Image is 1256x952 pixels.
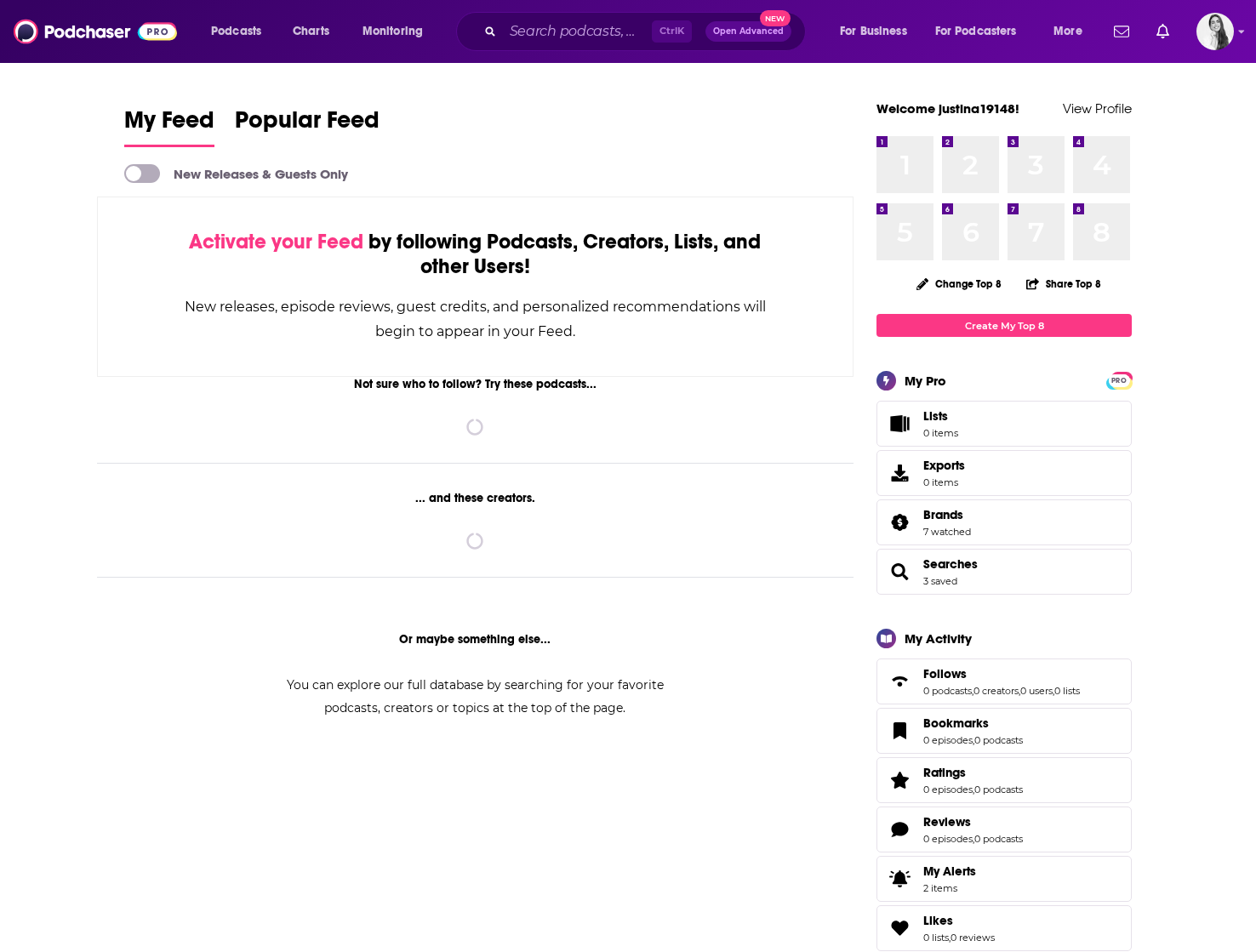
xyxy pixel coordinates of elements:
img: User Profile [1196,13,1234,50]
a: 0 podcasts [974,784,1023,795]
span: For Podcasters [935,20,1017,43]
a: Show notifications dropdown [1107,17,1136,46]
div: My Activity [905,630,972,647]
span: Activate your Feed [189,229,363,254]
a: Charts [282,18,340,45]
span: Exports [923,458,965,473]
span: Open Advanced [713,27,784,36]
div: You can explore our full database by searching for your favorite podcasts, creators or topics at ... [265,674,684,720]
span: , [1053,685,1054,697]
span: My Alerts [923,864,976,879]
span: Lists [923,408,958,424]
a: Ratings [882,768,916,792]
a: 0 episodes [923,833,973,845]
a: Searches [882,560,916,584]
a: Popular Feed [235,105,380,147]
a: 0 lists [923,932,949,943]
span: Reviews [876,807,1132,852]
span: Follows [876,658,1132,704]
a: Follows [882,670,916,693]
a: 0 reviews [951,932,995,943]
span: , [972,685,973,697]
a: Likes [923,913,995,928]
a: My Feed [124,105,214,147]
span: New [760,10,791,26]
div: Not sure who to follow? Try these podcasts... [97,377,854,391]
a: 0 creators [973,685,1019,697]
div: New releases, episode reviews, guest credits, and personalized recommendations will begin to appe... [183,294,768,344]
a: Reviews [882,818,916,841]
a: Likes [882,916,916,940]
button: open menu [199,18,283,45]
img: Podchaser - Follow, Share and Rate Podcasts [14,15,177,48]
input: Search podcasts, credits, & more... [503,18,652,45]
a: Bookmarks [882,719,916,743]
a: Ratings [923,765,1023,780]
span: Likes [876,905,1132,951]
a: Lists [876,401,1132,447]
span: Exports [882,461,916,485]
span: Brands [923,507,963,522]
a: Exports [876,450,1132,496]
a: Brands [882,510,916,534]
span: Reviews [923,814,971,829]
a: Bookmarks [923,715,1023,731]
span: Brands [876,499,1132,545]
a: 7 watched [923,526,971,538]
span: 0 items [923,476,965,488]
a: Create My Top 8 [876,314,1132,337]
div: My Pro [905,373,946,389]
span: My Alerts [882,867,916,891]
span: Ratings [923,765,966,780]
a: 0 podcasts [974,833,1023,845]
button: Open AdvancedNew [705,21,791,42]
div: Search podcasts, credits, & more... [472,12,822,51]
a: 0 podcasts [974,734,1023,746]
span: Charts [293,20,329,43]
a: 0 podcasts [923,685,972,697]
button: open menu [924,18,1042,45]
span: More [1053,20,1082,43]
span: , [973,734,974,746]
span: , [973,833,974,845]
div: by following Podcasts, Creators, Lists, and other Users! [183,230,768,279]
a: PRO [1109,373,1129,386]
div: Or maybe something else... [97,632,854,647]
a: 3 saved [923,575,957,587]
button: Share Top 8 [1025,267,1102,300]
span: Ratings [876,757,1132,803]
a: 0 episodes [923,734,973,746]
span: My Feed [124,105,214,145]
div: ... and these creators. [97,491,854,505]
a: View Profile [1063,100,1132,117]
button: Show profile menu [1196,13,1234,50]
span: Likes [923,913,953,928]
span: 0 items [923,427,958,439]
span: Popular Feed [235,105,380,145]
a: Searches [923,556,978,572]
a: My Alerts [876,856,1132,902]
button: open menu [828,18,928,45]
a: New Releases & Guests Only [124,164,348,183]
a: Show notifications dropdown [1150,17,1176,46]
a: 0 episodes [923,784,973,795]
span: Ctrl K [652,20,692,43]
span: Lists [923,408,948,424]
a: Reviews [923,814,1023,829]
span: For Business [840,20,907,43]
span: Bookmarks [923,715,989,731]
button: Change Top 8 [906,273,1012,294]
a: 0 users [1020,685,1053,697]
span: Logged in as justina19148 [1196,13,1234,50]
span: , [973,784,974,795]
span: Podcasts [211,20,261,43]
span: Searches [876,549,1132,595]
a: 0 lists [1054,685,1080,697]
span: , [1019,685,1020,697]
span: , [949,932,951,943]
a: Welcome justina19148! [876,100,1019,117]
